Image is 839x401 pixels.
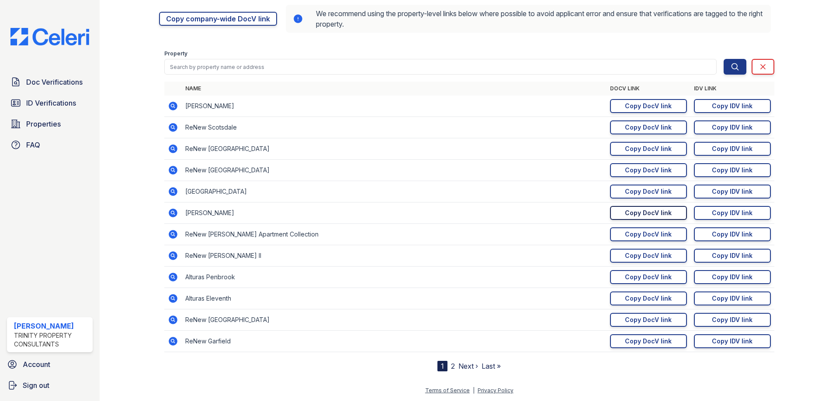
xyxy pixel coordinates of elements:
[437,361,447,371] div: 1
[610,206,687,220] a: Copy DocV link
[610,142,687,156] a: Copy DocV link
[712,294,752,303] div: Copy IDV link
[694,313,771,327] a: Copy IDV link
[7,73,93,91] a: Doc Verifications
[712,251,752,260] div: Copy IDV link
[26,98,76,108] span: ID Verifications
[182,224,607,245] td: ReNew [PERSON_NAME] Apartment Collection
[164,59,717,75] input: Search by property name or address
[712,166,752,175] div: Copy IDV link
[625,337,672,346] div: Copy DocV link
[610,185,687,199] a: Copy DocV link
[7,136,93,154] a: FAQ
[26,119,61,129] span: Properties
[610,313,687,327] a: Copy DocV link
[694,249,771,263] a: Copy IDV link
[182,117,607,138] td: ReNew Scotsdale
[182,267,607,288] td: Alturas Penbrook
[473,387,475,394] div: |
[694,291,771,305] a: Copy IDV link
[625,315,672,324] div: Copy DocV link
[7,94,93,112] a: ID Verifications
[159,12,277,26] a: Copy company-wide DocV link
[694,206,771,220] a: Copy IDV link
[14,331,89,349] div: Trinity Property Consultants
[3,356,96,373] a: Account
[23,380,49,391] span: Sign out
[610,163,687,177] a: Copy DocV link
[712,102,752,110] div: Copy IDV link
[610,227,687,241] a: Copy DocV link
[182,138,607,160] td: ReNew [GEOGRAPHIC_DATA]
[625,144,672,153] div: Copy DocV link
[3,28,96,45] img: CE_Logo_Blue-a8612792a0a2168367f1c8372b55b34899dd931a85d93a1a3d3e32e68fde9ad4.png
[451,362,455,370] a: 2
[712,144,752,153] div: Copy IDV link
[610,99,687,113] a: Copy DocV link
[694,163,771,177] a: Copy IDV link
[625,230,672,239] div: Copy DocV link
[425,387,470,394] a: Terms of Service
[607,82,690,96] th: DocV Link
[478,387,513,394] a: Privacy Policy
[625,294,672,303] div: Copy DocV link
[712,123,752,132] div: Copy IDV link
[694,270,771,284] a: Copy IDV link
[625,123,672,132] div: Copy DocV link
[182,309,607,331] td: ReNew [GEOGRAPHIC_DATA]
[694,185,771,199] a: Copy IDV link
[482,362,501,370] a: Last »
[164,50,187,57] label: Property
[694,99,771,113] a: Copy IDV link
[712,337,752,346] div: Copy IDV link
[712,187,752,196] div: Copy IDV link
[182,245,607,267] td: ReNew [PERSON_NAME] II
[610,291,687,305] a: Copy DocV link
[7,115,93,133] a: Properties
[286,5,771,33] div: We recommend using the property-level links below where possible to avoid applicant error and ens...
[610,249,687,263] a: Copy DocV link
[610,270,687,284] a: Copy DocV link
[712,315,752,324] div: Copy IDV link
[694,142,771,156] a: Copy IDV link
[182,96,607,117] td: [PERSON_NAME]
[625,187,672,196] div: Copy DocV link
[694,334,771,348] a: Copy IDV link
[26,140,40,150] span: FAQ
[182,331,607,352] td: ReNew Garfield
[625,251,672,260] div: Copy DocV link
[458,362,478,370] a: Next ›
[14,321,89,331] div: [PERSON_NAME]
[625,209,672,217] div: Copy DocV link
[610,120,687,134] a: Copy DocV link
[182,181,607,202] td: [GEOGRAPHIC_DATA]
[26,77,83,87] span: Doc Verifications
[694,227,771,241] a: Copy IDV link
[182,288,607,309] td: Alturas Eleventh
[182,202,607,224] td: [PERSON_NAME]
[610,334,687,348] a: Copy DocV link
[23,359,50,370] span: Account
[712,209,752,217] div: Copy IDV link
[625,166,672,175] div: Copy DocV link
[3,377,96,394] a: Sign out
[712,230,752,239] div: Copy IDV link
[690,82,774,96] th: IDV Link
[712,273,752,281] div: Copy IDV link
[182,160,607,181] td: ReNew [GEOGRAPHIC_DATA]
[625,273,672,281] div: Copy DocV link
[625,102,672,110] div: Copy DocV link
[182,82,607,96] th: Name
[694,120,771,134] a: Copy IDV link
